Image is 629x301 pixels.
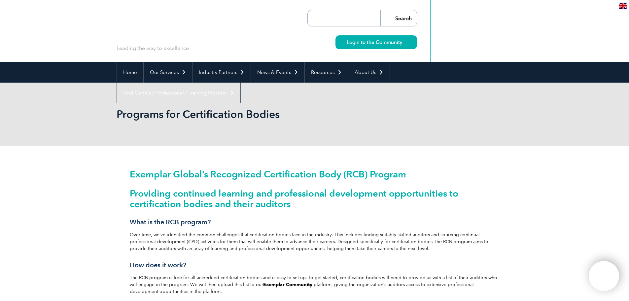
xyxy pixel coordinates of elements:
a: Industry Partners [192,62,251,83]
h1: Exemplar Global’s Recognized Certification Body (RCB) Program [130,169,500,179]
h2: Providing continued learning and professional development opportunities to certification bodies a... [130,188,500,209]
h3: What is the RCB program? [130,218,500,226]
a: News & Events [251,62,304,83]
img: svg+xml;nitro-empty-id=MTc3NjoxMTY=-1;base64,PHN2ZyB2aWV3Qm94PSIwIDAgNDAwIDQwMCIgd2lkdGg9IjQwMCIg... [596,268,612,284]
h2: Programs for Certification Bodies [117,109,394,120]
a: Find Certified Professional / Training Provider [117,83,240,103]
img: en [619,3,627,9]
p: Leading the way to excellence [117,45,189,52]
a: Exemplar Community [263,282,312,287]
img: svg+xml;nitro-empty-id=MzYwOjIyMw==-1;base64,PHN2ZyB2aWV3Qm94PSIwIDAgMTEgMTEiIHdpZHRoPSIxMSIgaGVp... [402,40,406,44]
a: Login to the Community [335,35,417,49]
a: Home [117,62,143,83]
a: Our Services [144,62,192,83]
input: Search [380,10,417,26]
a: About Us [348,62,390,83]
h3: How does it work? [130,261,500,269]
a: Resources [305,62,348,83]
